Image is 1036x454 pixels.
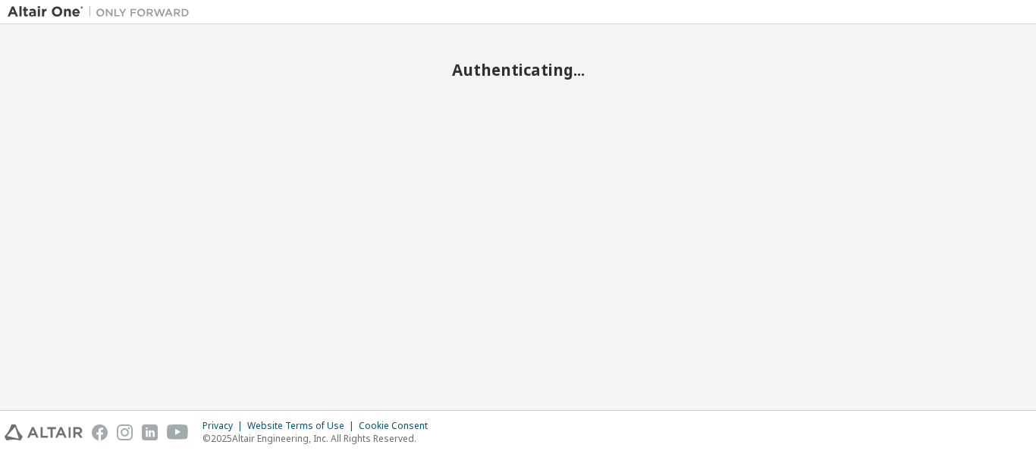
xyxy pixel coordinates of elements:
div: Website Terms of Use [247,420,359,432]
img: altair_logo.svg [5,424,83,440]
img: instagram.svg [117,424,133,440]
h2: Authenticating... [8,60,1028,80]
img: linkedin.svg [142,424,158,440]
div: Cookie Consent [359,420,437,432]
img: Altair One [8,5,197,20]
p: © 2025 Altair Engineering, Inc. All Rights Reserved. [202,432,437,445]
img: facebook.svg [92,424,108,440]
div: Privacy [202,420,247,432]
img: youtube.svg [167,424,189,440]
